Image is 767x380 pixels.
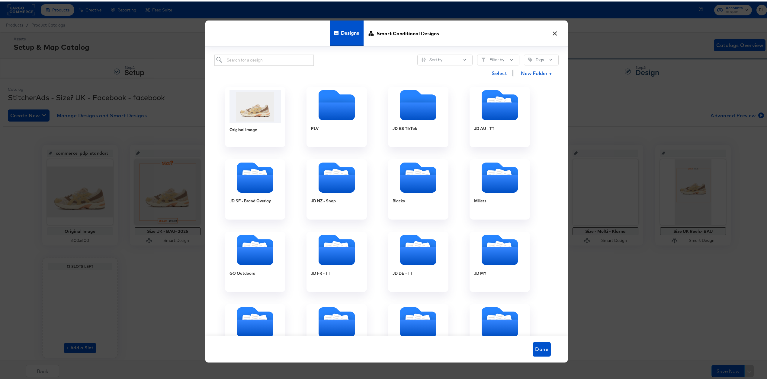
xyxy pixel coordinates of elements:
button: FilterFilter by [477,53,519,64]
span: Select [492,68,507,76]
button: Done [533,340,551,355]
div: GO Outdoors [229,269,255,275]
img: sz_715621_a [229,89,281,122]
button: × [549,25,560,36]
span: Smart Conditional Designs [377,19,439,45]
div: JD DE - TT [393,269,412,275]
div: JD DE - TT [388,230,448,290]
div: PLV [306,85,367,146]
div: PLV [311,125,319,130]
button: Select [489,66,509,78]
div: Original Image [229,126,257,131]
div: JD NZ - Snap [306,158,367,218]
div: JD NZ - Snap [311,197,336,203]
svg: Folder [388,161,448,191]
input: Search for a design [214,53,314,64]
svg: Empty folder [388,89,448,119]
svg: Folder [388,233,448,264]
svg: Folder [470,161,530,191]
div: GO Outdoors [225,230,285,290]
svg: Filter [481,56,486,60]
svg: Sliders [422,56,426,60]
svg: Folder [225,233,285,264]
div: Millets [470,158,530,218]
svg: Folder [470,233,530,264]
div: JD ES TikTok [388,85,448,146]
div: JD MY [474,269,486,275]
div: Blacks [388,158,448,218]
button: TagTags [524,53,559,64]
span: Designs [341,18,359,45]
svg: Folder [306,161,367,191]
svg: Folder [470,89,530,119]
svg: Tag [528,56,532,60]
div: Original Image [225,85,285,146]
div: JD MY [470,230,530,290]
div: JD ES TikTok [393,125,417,130]
div: JD SF - Brand Overlay [229,197,271,203]
button: New Folder + [516,67,557,78]
svg: Folder [306,306,367,336]
button: SlidersSort by [417,53,473,64]
svg: Folder [470,306,530,336]
svg: Folder [306,233,367,264]
svg: Folder [388,306,448,336]
div: JD FR - TT [311,269,330,275]
div: Millets [474,197,486,203]
svg: Folder [225,306,285,336]
div: JD FR - TT [306,230,367,290]
div: Blacks [393,197,405,203]
svg: Folder [225,161,285,191]
div: JD AU - TT [470,85,530,146]
span: Done [535,344,548,352]
div: JD SF - Brand Overlay [225,158,285,218]
div: JD AU - TT [474,125,494,130]
svg: Empty folder [306,89,367,119]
